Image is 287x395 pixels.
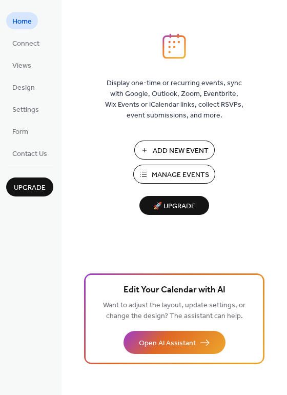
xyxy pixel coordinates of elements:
[12,61,31,71] span: Views
[152,170,209,181] span: Manage Events
[6,145,53,162] a: Contact Us
[12,16,32,27] span: Home
[6,177,53,196] button: Upgrade
[12,149,47,160] span: Contact Us
[124,331,225,354] button: Open AI Assistant
[6,123,34,140] a: Form
[103,299,245,323] span: Want to adjust the layout, update settings, or change the design? The assistant can help.
[6,12,38,29] a: Home
[6,34,46,51] a: Connect
[6,101,45,117] a: Settings
[139,196,209,215] button: 🚀 Upgrade
[12,38,39,49] span: Connect
[146,200,203,213] span: 🚀 Upgrade
[105,78,243,121] span: Display one-time or recurring events, sync with Google, Outlook, Zoom, Eventbrite, Wix Events or ...
[12,127,28,137] span: Form
[12,83,35,93] span: Design
[162,33,186,59] img: logo_icon.svg
[124,283,225,298] span: Edit Your Calendar with AI
[133,165,215,184] button: Manage Events
[139,338,196,349] span: Open AI Assistant
[134,141,215,160] button: Add New Event
[6,56,37,73] a: Views
[14,183,46,193] span: Upgrade
[153,146,209,156] span: Add New Event
[6,78,41,95] a: Design
[12,105,39,115] span: Settings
